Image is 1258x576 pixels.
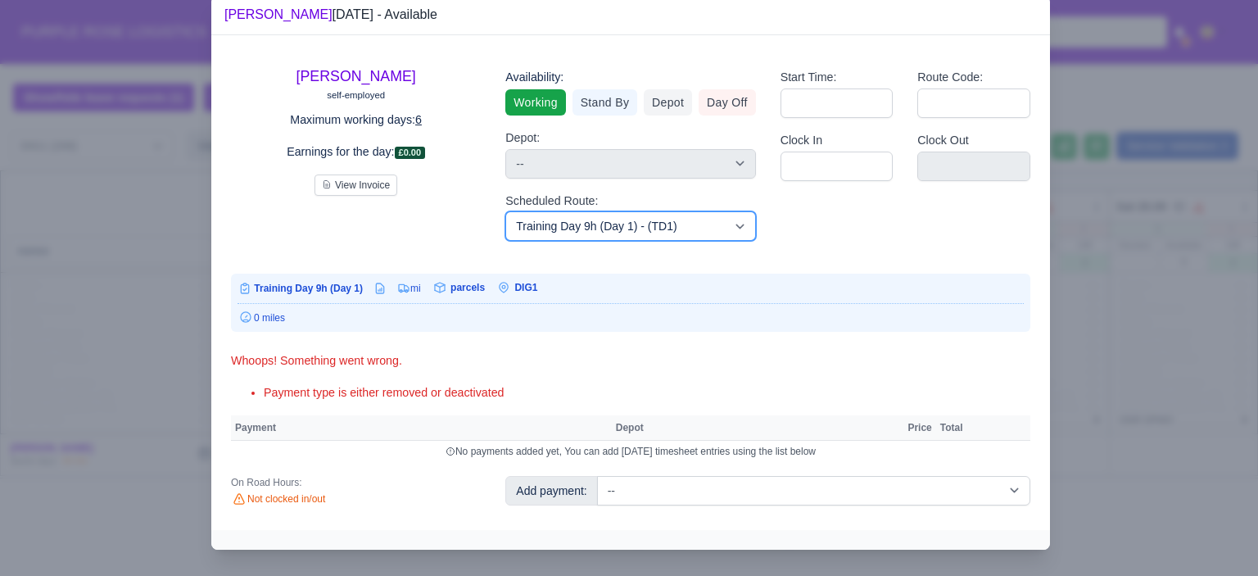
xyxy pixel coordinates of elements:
[450,282,485,293] span: parcels
[505,476,597,506] div: Add payment:
[224,7,333,21] a: [PERSON_NAME]
[231,351,1030,370] div: Whoops! Something went wrong.
[264,383,1030,402] li: Payment type is either removed or deactivated
[505,89,565,116] a: Working
[231,111,481,129] p: Maximum working days:
[644,89,692,116] a: Depot
[612,415,891,440] th: Depot
[903,415,935,440] th: Price
[314,175,397,196] button: View Invoice
[231,492,481,507] div: Not clocked in/out
[327,90,385,100] small: self-employed
[572,89,637,116] a: Stand By
[514,282,537,293] span: DIG1
[917,68,983,87] label: Route Code:
[231,415,612,440] th: Payment
[238,311,1024,325] div: 0 miles
[505,192,598,211] label: Scheduled Route:
[936,415,967,440] th: Total
[296,68,416,84] a: [PERSON_NAME]
[415,113,422,126] u: 6
[505,129,540,147] label: Depot:
[231,441,1030,463] td: No payments added yet, You can add [DATE] timesheet entries using the list below
[224,5,437,25] div: [DATE] - Available
[1176,497,1258,576] iframe: Chat Widget
[395,147,426,159] span: £0.00
[231,476,481,489] div: On Road Hours:
[387,280,422,297] td: mi
[781,68,837,87] label: Start Time:
[231,143,481,161] p: Earnings for the day:
[917,131,969,150] label: Clock Out
[254,283,363,294] span: Training Day 9h (Day 1)
[505,68,755,87] div: Availability:
[699,89,756,116] a: Day Off
[781,131,822,150] label: Clock In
